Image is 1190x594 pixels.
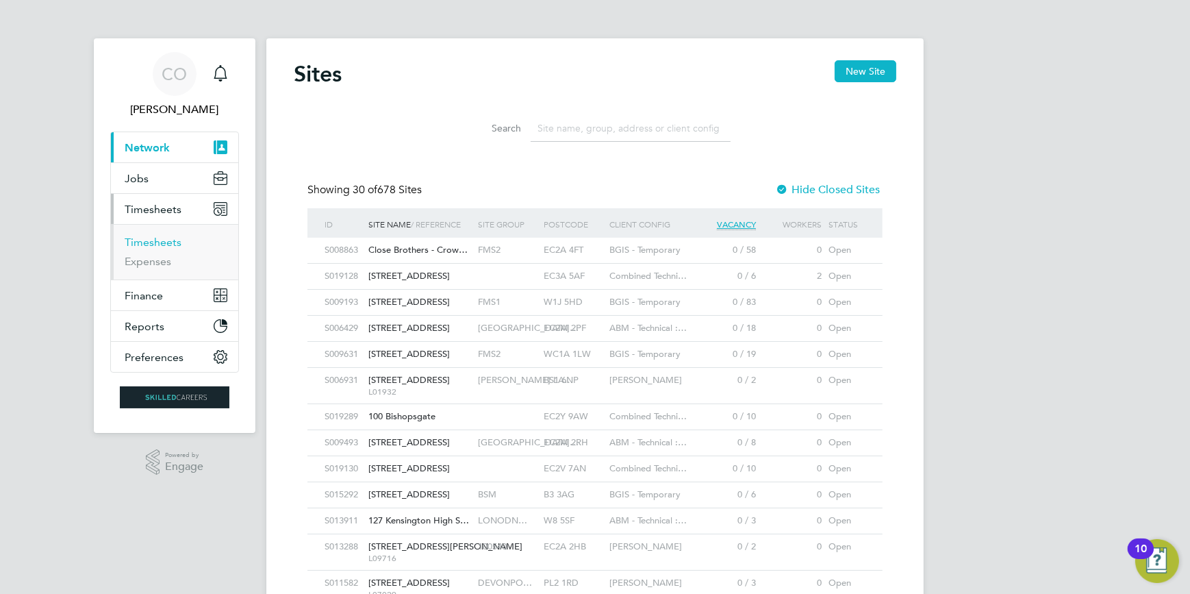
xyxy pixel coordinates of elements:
[411,219,461,230] span: / Reference
[368,386,471,397] span: L01932
[165,449,203,461] span: Powered by
[125,203,181,216] span: Timesheets
[835,60,896,82] button: New Site
[825,456,869,482] div: Open
[321,570,869,582] a: S011582[STREET_ADDRESS] L07029DEVONPO…PL2 1RD[PERSON_NAME]0 / 30Open
[825,368,869,393] div: Open
[321,368,365,393] div: S006931
[825,264,869,289] div: Open
[294,60,342,88] h2: Sites
[540,368,606,393] div: BS1 6NP
[540,238,606,263] div: EC2A 4FT
[759,342,825,367] div: 0
[125,289,163,302] span: Finance
[609,577,682,589] span: [PERSON_NAME]
[125,236,181,249] a: Timesheets
[540,456,606,482] div: EC2V 7AN
[759,534,825,560] div: 0
[478,296,501,308] span: FMS1
[321,264,365,289] div: S019128
[478,244,501,256] span: FMS2
[111,132,238,162] button: Network
[368,488,450,500] span: [STREET_ADDRESS]
[609,296,681,308] span: BGIS - Temporary
[694,342,759,367] div: 0 / 19
[540,508,606,534] div: W8 5SF
[694,430,759,456] div: 0 / 8
[759,404,825,430] div: 0
[609,462,687,474] span: Combined Techni…
[825,238,869,263] div: Open
[368,577,450,589] span: [STREET_ADDRESS]
[694,534,759,560] div: 0 / 2
[111,280,238,310] button: Finance
[825,534,869,560] div: Open
[694,404,759,430] div: 0 / 10
[321,316,365,341] div: S006429
[759,208,825,240] div: Workers
[321,456,365,482] div: S019130
[146,449,204,475] a: Powered byEngage
[609,348,681,360] span: BGIS - Temporary
[165,461,203,473] span: Engage
[825,208,869,240] div: Status
[321,341,869,353] a: S009631[STREET_ADDRESS] FMS2WC1A 1LWBGIS - Temporary0 / 190Open
[694,264,759,289] div: 0 / 6
[759,264,825,289] div: 2
[125,320,164,333] span: Reports
[694,482,759,508] div: 0 / 6
[478,515,527,526] span: LONODN…
[368,348,450,360] span: [STREET_ADDRESS]
[540,404,606,430] div: EC2Y 9AW
[759,238,825,263] div: 0
[694,290,759,315] div: 0 / 83
[111,163,238,193] button: Jobs
[825,430,869,456] div: Open
[478,577,532,589] span: DEVONPO…
[540,316,606,341] div: EC2M 2PF
[365,208,474,240] div: Site Name
[609,270,687,282] span: Combined Techni…
[540,342,606,367] div: WC1A 1LW
[125,172,149,185] span: Jobs
[368,553,471,564] span: L09716
[368,462,450,474] span: [STREET_ADDRESS]
[609,410,687,422] span: Combined Techni…
[717,219,756,230] span: Vacancy
[478,541,507,552] span: 100540
[609,488,681,500] span: BGIS - Temporary
[321,263,869,275] a: S019128[STREET_ADDRESS] EC3A 5AFCombined Techni…0 / 62Open
[162,65,188,83] span: CO
[825,482,869,508] div: Open
[321,342,365,367] div: S009631
[321,404,365,430] div: S019289
[321,289,869,301] a: S009193[STREET_ADDRESS] FMS1W1J 5HDBGIS - Temporary0 / 830Open
[110,386,239,408] a: Go to home page
[694,508,759,534] div: 0 / 3
[825,290,869,315] div: Open
[321,534,365,560] div: S013288
[609,322,687,334] span: ABM - Technical :…
[478,488,496,500] span: BSM
[540,208,606,240] div: Postcode
[368,410,435,422] span: 100 Bishopsgate
[321,237,869,249] a: S008863Close Brothers - Crow… FMS2EC2A 4FTBGIS - Temporary0 / 580Open
[111,311,238,341] button: Reports
[368,244,468,256] span: Close Brothers - Crow…
[94,38,255,433] nav: Main navigation
[1135,549,1147,567] div: 10
[368,541,522,552] span: [STREET_ADDRESS][PERSON_NAME]
[110,52,239,118] a: CO[PERSON_NAME]
[111,194,238,224] button: Timesheets
[111,342,238,372] button: Preferences
[125,141,170,154] span: Network
[775,183,880,197] label: Hide Closed Sites
[759,430,825,456] div: 0
[368,322,450,334] span: [STREET_ADDRESS]
[759,290,825,315] div: 0
[478,374,573,386] span: [PERSON_NAME] LA…
[110,101,239,118] span: Craig O'Donovan
[125,255,171,268] a: Expenses
[540,264,606,289] div: EC3A 5AF
[321,508,869,519] a: S013911127 Kensington High S… LONODN…W8 5SFABM - Technical :…0 / 30Open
